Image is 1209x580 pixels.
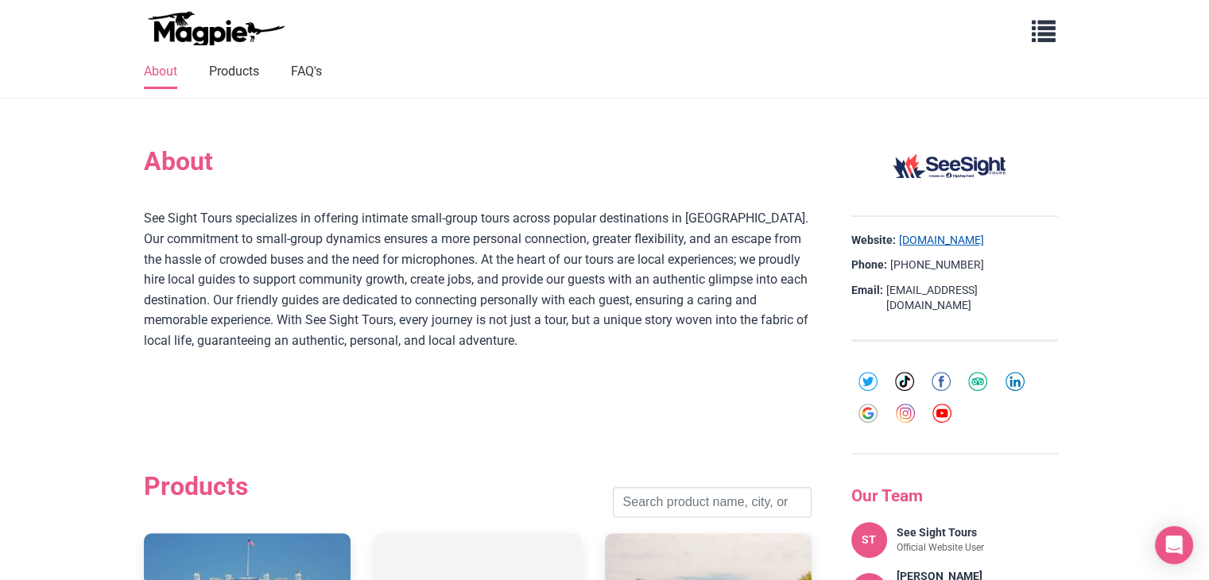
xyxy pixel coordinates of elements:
img: youtube-round-01-0acef599b0341403c37127b094ecd7da.svg [932,404,951,423]
h2: About [144,146,812,176]
a: [DOMAIN_NAME] [899,233,984,249]
strong: Phone: [851,257,887,273]
img: tripadvisor-round-01-385d03172616b1a1306be21ef117dde3.svg [968,372,987,391]
img: See Sight Tours logo [875,138,1034,191]
img: facebook-round-01-50ddc191f871d4ecdbe8252d2011563a.svg [932,372,951,391]
input: Search product name, city, or interal id [613,487,812,517]
a: Products [209,56,259,89]
img: instagram-round-01-d873700d03cfe9216e9fb2676c2aa726.svg [896,404,915,423]
img: google-round-01-4c7ae292eccd65b64cc32667544fd5c1.svg [858,404,878,423]
h2: Products [144,471,248,501]
div: [PHONE_NUMBER] [851,257,1058,273]
h3: Our Team [851,486,1058,506]
a: [EMAIL_ADDRESS][DOMAIN_NAME] [886,283,1058,314]
img: twitter-round-01-cd1e625a8cae957d25deef6d92bf4839.svg [858,372,878,391]
a: FAQ's [291,56,322,89]
img: tiktok-round-01-ca200c7ba8d03f2cade56905edf8567d.svg [895,372,914,391]
strong: Email: [851,283,883,299]
h4: See Sight Tours [897,526,984,539]
a: About [144,56,177,89]
p: Official Website User [897,542,984,555]
strong: Website: [851,233,896,249]
img: linkedin-round-01-4bc9326eb20f8e88ec4be7e8773b84b7.svg [1006,372,1025,391]
div: Open Intercom Messenger [1155,526,1193,564]
img: logo-ab69f6fb50320c5b225c76a69d11143b.png [144,10,287,48]
div: See Sight Tours specializes in offering intimate small-group tours across popular destinations in... [144,208,812,391]
div: ST [851,522,887,558]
